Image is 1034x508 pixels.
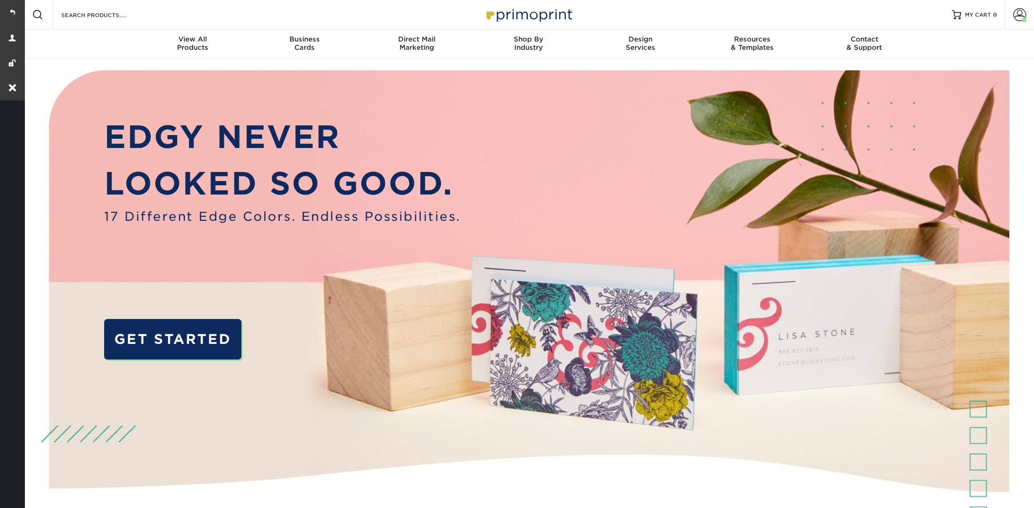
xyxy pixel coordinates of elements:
div: Products [137,35,249,52]
img: Primoprint [482,5,575,24]
a: View AllProducts [137,30,249,59]
div: & Templates [696,35,808,52]
span: Business [249,35,361,43]
div: Marketing [361,35,473,52]
p: EDGY NEVER [104,114,461,160]
span: MY CART [965,11,991,19]
span: View All [137,35,249,43]
a: Shop ByIndustry [473,30,585,59]
div: Cards [249,35,361,52]
span: Design [584,35,696,43]
div: Services [584,35,696,52]
span: Resources [696,35,808,43]
a: DesignServices [584,30,696,59]
div: & Support [808,35,920,52]
a: Contact& Support [808,30,920,59]
a: BusinessCards [249,30,361,59]
input: SEARCH PRODUCTS..... [60,9,150,20]
a: Direct MailMarketing [361,30,473,59]
a: Resources& Templates [696,30,808,59]
div: Industry [473,35,585,52]
span: Contact [808,35,920,43]
p: LOOKED SO GOOD. [104,160,461,207]
a: GET STARTED [104,319,242,360]
span: Shop By [473,35,585,43]
span: 0 [993,12,997,18]
span: 17 Different Edge Colors. Endless Possibilities. [104,207,461,225]
span: Direct Mail [361,35,473,43]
